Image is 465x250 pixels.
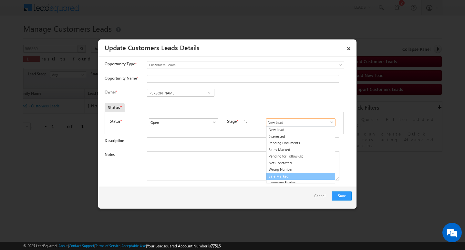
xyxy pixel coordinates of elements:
[205,90,213,96] a: Show All Items
[314,191,329,204] a: Cancel
[106,3,121,19] div: Minimize live chat window
[88,199,117,208] em: Start Chat
[105,138,124,143] label: Description
[266,147,335,153] a: Sales Marked
[69,244,94,248] a: Contact Support
[266,173,335,180] a: Sale Marked
[149,118,218,126] input: Type to Search
[147,62,318,68] span: Customers Leads
[326,119,334,125] a: Show All Items
[266,179,335,186] a: Language Barrier
[58,244,68,248] a: About
[266,126,335,133] a: New Lead
[147,89,214,97] input: Type to Search
[34,34,108,42] div: Chat with us now
[227,118,237,124] label: Stage
[105,152,115,157] label: Notes
[266,160,335,167] a: Not Contacted
[209,119,217,125] a: Show All Items
[266,153,335,160] a: Pending for Follow-Up
[121,244,146,248] a: Acceptable Use
[105,61,135,67] span: Opportunity Type
[23,243,221,249] span: © 2025 LeadSquared | | | | |
[147,244,221,248] span: Your Leadsquared Account Number is
[11,34,27,42] img: d_60004797649_company_0_60004797649
[95,244,120,248] a: Terms of Service
[105,103,125,112] div: Status
[105,90,117,94] label: Owner
[266,140,335,147] a: Pending Documents
[147,61,344,69] a: Customers Leads
[266,118,336,126] input: Type to Search
[8,60,118,194] textarea: Type your message and hit 'Enter'
[266,166,335,173] a: Wrong Number
[343,42,354,53] a: ×
[110,118,120,124] label: Status
[105,76,138,81] label: Opportunity Name
[105,43,200,52] a: Update Customers Leads Details
[266,133,335,140] a: Interested
[332,191,352,201] button: Save
[211,244,221,248] span: 77516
